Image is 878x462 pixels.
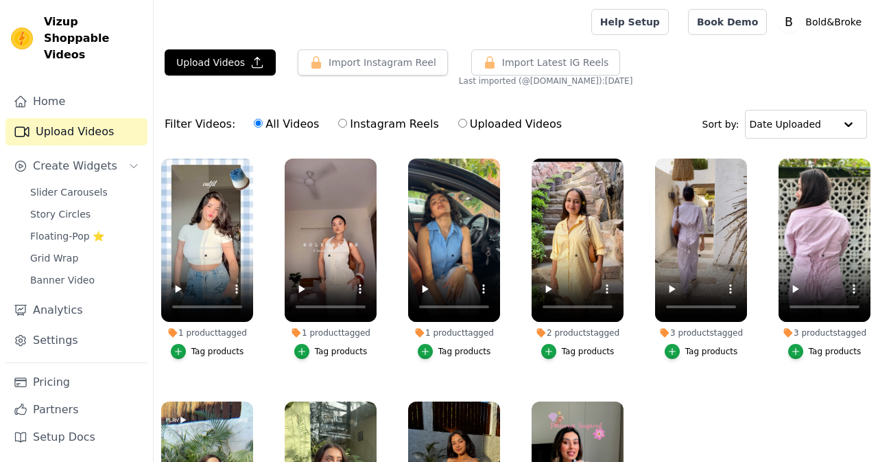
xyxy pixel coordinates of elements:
span: Import Latest IG Reels [502,56,609,69]
div: 1 product tagged [408,327,500,338]
div: 1 product tagged [161,327,253,338]
div: Tag products [438,346,491,357]
a: Book Demo [688,9,767,35]
span: Floating-Pop ⭐ [30,229,104,243]
a: Home [5,88,147,115]
a: Help Setup [591,9,669,35]
input: All Videos [254,119,263,128]
div: 3 products tagged [655,327,747,338]
span: Banner Video [30,273,95,287]
span: Grid Wrap [30,251,78,265]
button: Import Latest IG Reels [471,49,621,76]
a: Upload Videos [5,118,147,146]
div: Tag products [685,346,738,357]
a: Analytics [5,297,147,324]
label: Uploaded Videos [458,115,562,133]
input: Instagram Reels [338,119,347,128]
span: Story Circles [30,207,91,221]
div: Tag products [191,346,244,357]
button: Tag products [418,344,491,359]
button: B Bold&Broke [778,10,867,34]
input: Uploaded Videos [458,119,467,128]
p: Bold&Broke [800,10,867,34]
a: Grid Wrap [22,249,147,268]
label: Instagram Reels [337,115,439,133]
a: Banner Video [22,270,147,290]
button: Tag products [171,344,244,359]
button: Upload Videos [165,49,276,76]
button: Tag products [788,344,862,359]
a: Slider Carousels [22,183,147,202]
img: Vizup [11,27,33,49]
span: Create Widgets [33,158,117,174]
button: Import Instagram Reel [298,49,448,76]
a: Floating-Pop ⭐ [22,227,147,246]
button: Tag products [294,344,368,359]
a: Settings [5,327,147,354]
label: All Videos [253,115,320,133]
div: Tag products [809,346,862,357]
a: Pricing [5,369,147,396]
div: Sort by: [702,110,868,139]
span: Vizup Shoppable Videos [44,14,142,63]
div: Tag products [562,346,615,357]
span: Last imported (@ [DOMAIN_NAME] ): [DATE] [459,76,633,86]
a: Partners [5,396,147,424]
span: Slider Carousels [30,185,108,199]
button: Tag products [541,344,615,359]
a: Story Circles [22,205,147,224]
div: 2 products tagged [532,327,624,338]
div: 3 products tagged [779,327,870,338]
a: Setup Docs [5,424,147,451]
button: Tag products [665,344,738,359]
div: 1 product tagged [285,327,377,338]
div: Tag products [315,346,368,357]
button: Create Widgets [5,152,147,180]
text: B [785,15,793,29]
div: Filter Videos: [165,108,569,140]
